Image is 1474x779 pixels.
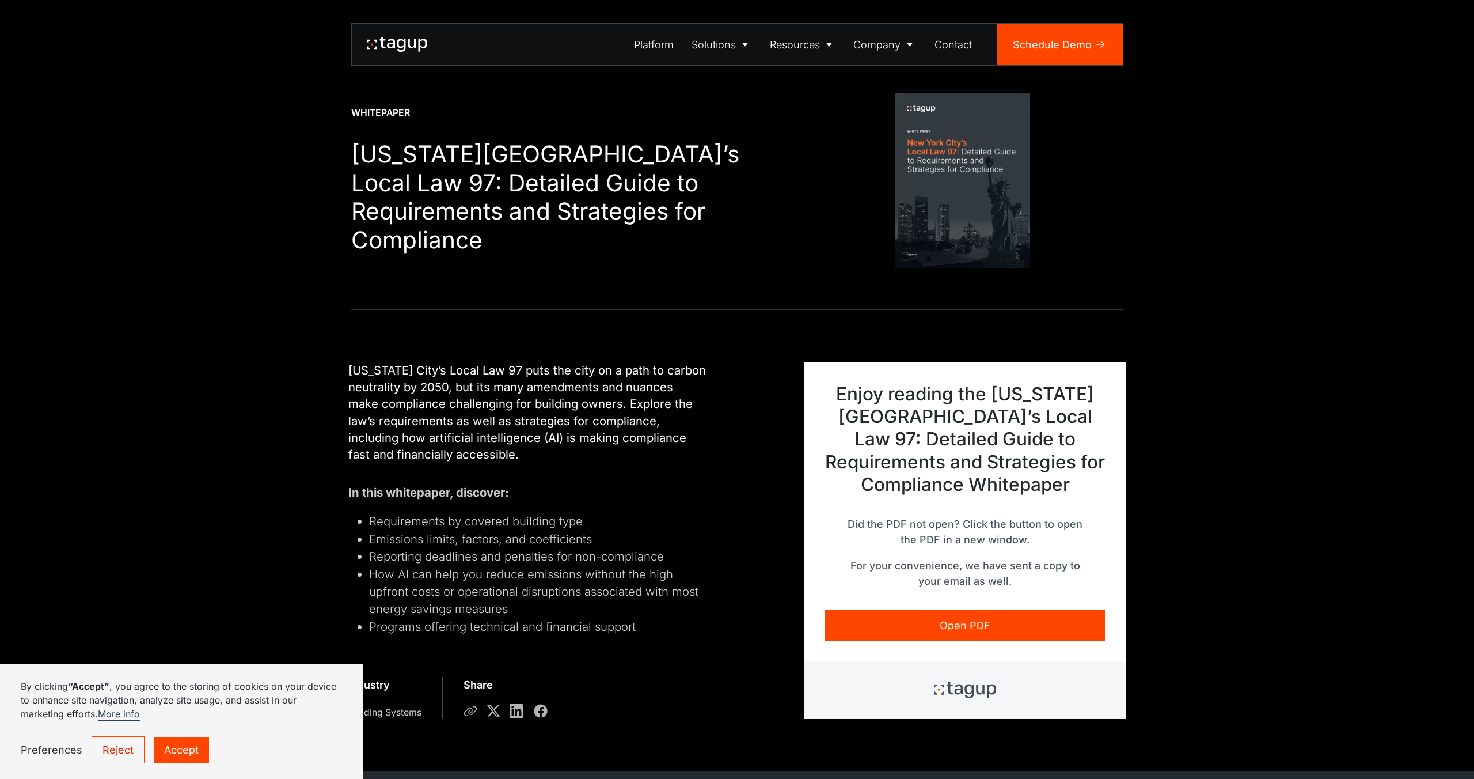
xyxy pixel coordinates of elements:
[351,140,761,254] h1: [US_STATE][GEOGRAPHIC_DATA]’s Local Law 97: Detailed Guide to Requirements and Strategies for Com...
[21,737,82,763] a: Preferences
[895,93,1030,268] img: Whitepaper Cover
[68,680,109,692] strong: “Accept”
[625,24,683,65] a: Platform
[940,618,990,633] div: Open PDF
[369,618,706,636] li: Programs offering technical and financial support
[845,24,926,65] a: Company
[369,548,706,565] li: Reporting deadlines and penalties for non-compliance
[925,24,981,65] a: Contact
[348,706,421,719] div: Building Systems
[825,610,1105,641] a: Open PDF
[348,485,509,500] strong: In this whitepaper, discover:
[348,677,390,693] div: Industry
[692,37,736,52] div: Solutions
[853,37,901,52] div: Company
[770,37,820,52] div: Resources
[154,737,209,763] a: Accept
[804,362,1126,719] div: Resource Download Whitepaper success
[825,383,1105,496] div: Enjoy reading the [US_STATE][GEOGRAPHIC_DATA]’s Local Law 97: Detailed Guide to Requirements and ...
[934,682,996,698] img: Tagup Logo
[464,677,493,693] div: Share
[997,24,1123,65] a: Schedule Demo
[934,37,972,52] div: Contact
[21,679,342,721] p: By clicking , you agree to the storing of cookies on your device to enhance site navigation, anal...
[683,24,761,65] a: Solutions
[841,558,1089,589] p: For your convenience, we have sent a copy to your email as well.
[369,566,706,618] li: How AI can help you reduce emissions without the high upfront costs or operational disruptions as...
[369,531,706,548] li: Emissions limits, factors, and coefficients
[1013,37,1092,52] div: Schedule Demo
[841,516,1089,547] p: Did the PDF not open? Click the button to open the PDF in a new window.
[98,708,140,721] a: More info
[634,37,674,52] div: Platform
[351,107,761,119] div: Whitepaper
[369,513,706,530] li: Requirements by covered building type
[92,736,145,763] a: Reject
[761,24,845,65] a: Resources
[348,362,706,463] p: [US_STATE] City’s Local Law 97 puts the city on a path to carbon neutrality by 2050, but its many...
